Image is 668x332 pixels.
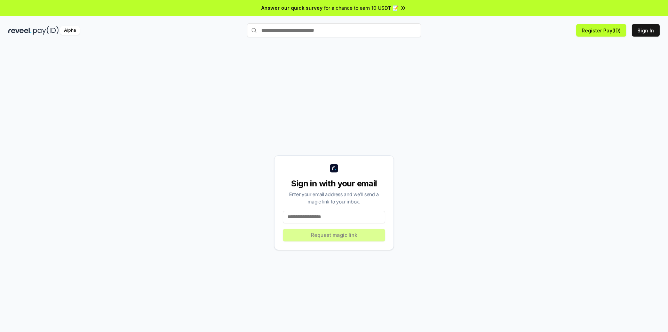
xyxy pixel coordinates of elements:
button: Sign In [632,24,660,37]
button: Register Pay(ID) [576,24,626,37]
img: logo_small [330,164,338,172]
img: reveel_dark [8,26,32,35]
div: Alpha [60,26,80,35]
span: for a chance to earn 10 USDT 📝 [324,4,398,11]
div: Enter your email address and we’ll send a magic link to your inbox. [283,191,385,205]
div: Sign in with your email [283,178,385,189]
img: pay_id [33,26,59,35]
span: Answer our quick survey [261,4,323,11]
